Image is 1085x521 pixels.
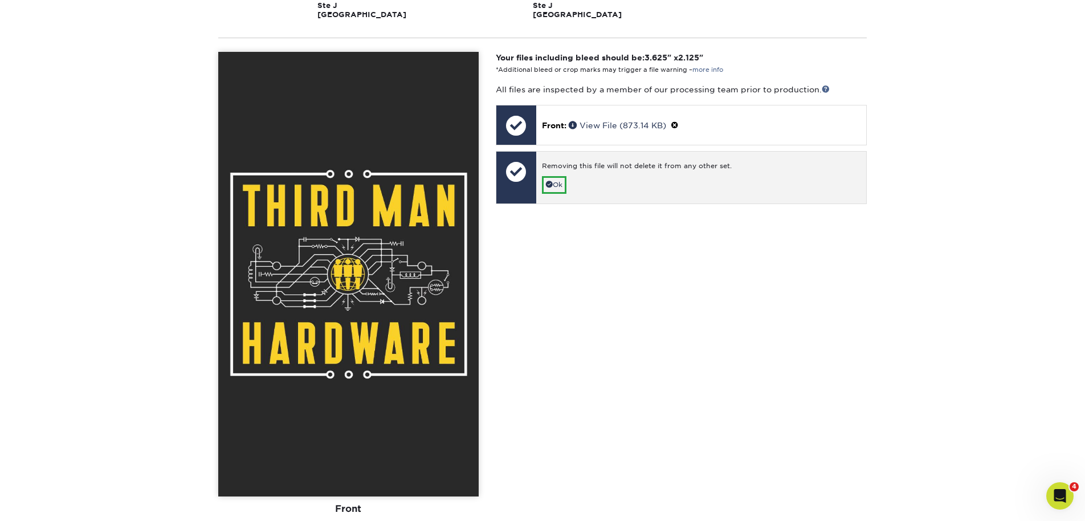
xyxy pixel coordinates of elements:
span: 3.625 [645,53,667,62]
div: Removing this file will not delete it from any other set. [542,161,860,176]
iframe: Intercom live chat [1046,482,1074,510]
small: *Additional bleed or crop marks may trigger a file warning – [496,66,723,74]
a: View File (873.14 KB) [569,121,666,130]
strong: Your files including bleed should be: " x " [496,53,703,62]
p: All files are inspected by a member of our processing team prior to production. [496,84,867,95]
span: 4 [1070,482,1079,491]
span: 2.125 [678,53,699,62]
a: more info [692,66,723,74]
span: Front: [542,121,566,130]
a: Ok [542,176,566,194]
